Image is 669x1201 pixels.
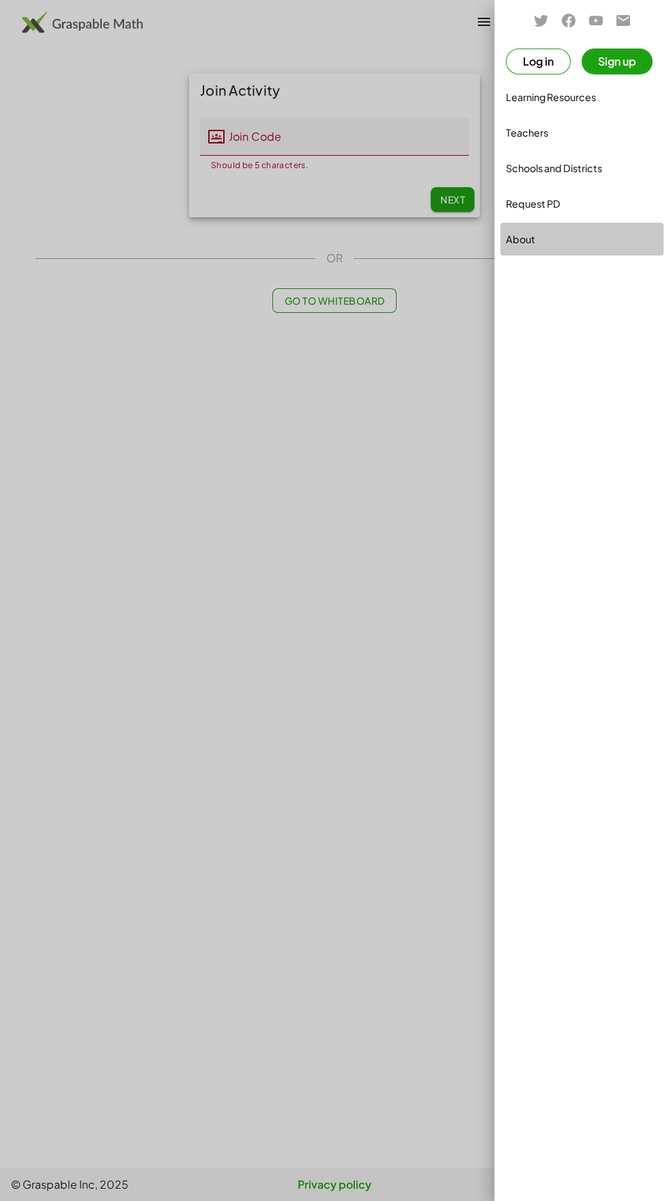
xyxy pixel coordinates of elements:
[506,49,571,74] button: Log in
[500,223,664,256] a: About
[500,81,664,113] a: Learning Resources
[506,89,658,105] div: Learning Resources
[506,231,658,247] div: About
[582,49,653,74] button: Sign up
[506,124,658,141] div: Teachers
[506,160,658,176] div: Schools and Districts
[506,195,658,212] div: Request PD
